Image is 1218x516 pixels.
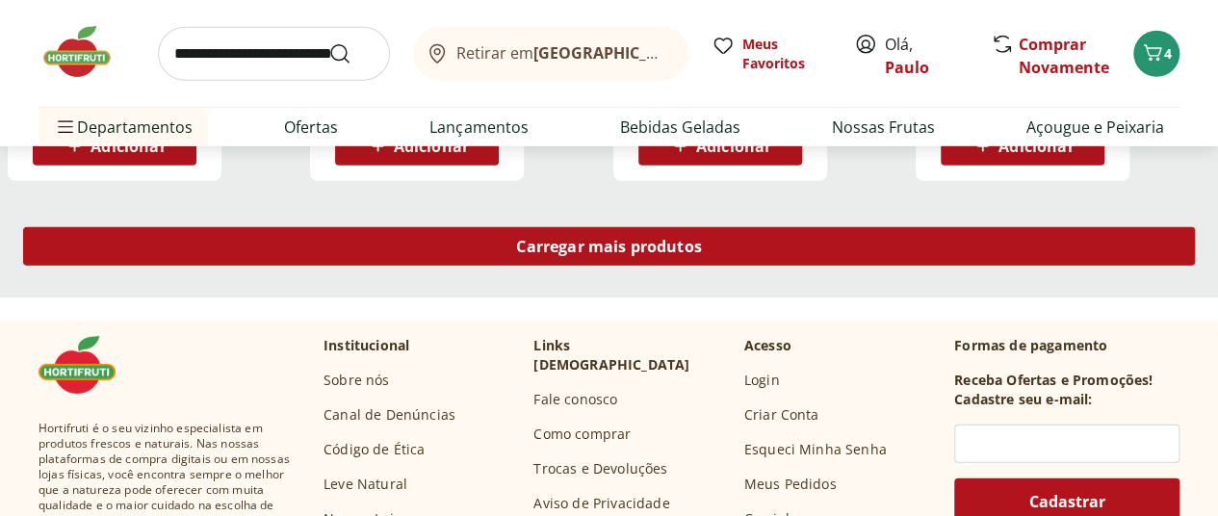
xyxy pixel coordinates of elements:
[696,139,771,154] span: Adicionar
[324,371,389,390] a: Sobre nós
[941,127,1104,166] button: Adicionar
[620,116,740,139] a: Bebidas Geladas
[91,139,166,154] span: Adicionar
[744,336,791,355] p: Acesso
[885,33,971,79] span: Olá,
[284,116,338,139] a: Ofertas
[744,371,780,390] a: Login
[456,44,669,62] span: Retirar em
[533,494,669,513] a: Aviso de Privacidade
[742,35,831,73] span: Meus Favoritos
[954,371,1153,390] h3: Receba Ofertas e Promoções!
[516,239,702,254] span: Carregar mais produtos
[1133,31,1179,77] button: Carrinho
[832,116,935,139] a: Nossas Frutas
[533,425,631,444] a: Como comprar
[533,390,617,409] a: Fale conosco
[54,104,193,150] span: Departamentos
[533,42,858,64] b: [GEOGRAPHIC_DATA]/[GEOGRAPHIC_DATA]
[712,35,831,73] a: Meus Favoritos
[324,405,455,425] a: Canal de Denúncias
[1019,34,1109,78] a: Comprar Novamente
[158,27,390,81] input: search
[533,336,728,374] p: Links [DEMOGRAPHIC_DATA]
[23,227,1195,273] a: Carregar mais produtos
[954,336,1179,355] p: Formas de pagamento
[324,336,409,355] p: Institucional
[328,42,375,65] button: Submit Search
[54,104,77,150] button: Menu
[533,459,667,478] a: Trocas e Devoluções
[885,57,929,78] a: Paulo
[1029,494,1105,509] span: Cadastrar
[1164,44,1172,63] span: 4
[1026,116,1164,139] a: Açougue e Peixaria
[324,475,407,494] a: Leve Natural
[324,440,425,459] a: Código de Ética
[954,390,1092,409] h3: Cadastre seu e-mail:
[744,475,837,494] a: Meus Pedidos
[394,139,469,154] span: Adicionar
[638,127,802,166] button: Adicionar
[33,127,196,166] button: Adicionar
[998,139,1074,154] span: Adicionar
[39,23,135,81] img: Hortifruti
[335,127,499,166] button: Adicionar
[429,116,528,139] a: Lançamentos
[413,27,688,81] button: Retirar em[GEOGRAPHIC_DATA]/[GEOGRAPHIC_DATA]
[39,336,135,394] img: Hortifruti
[744,405,819,425] a: Criar Conta
[744,440,887,459] a: Esqueci Minha Senha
